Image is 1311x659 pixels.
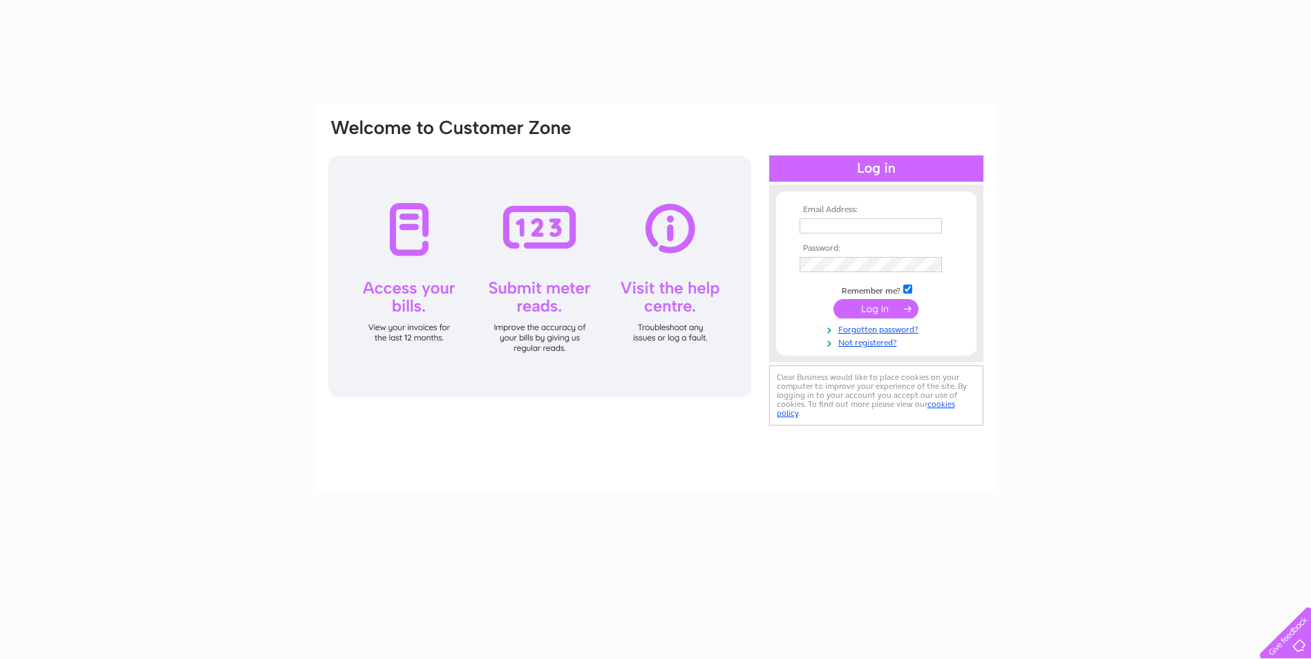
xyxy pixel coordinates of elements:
[796,283,956,296] td: Remember me?
[800,335,956,348] a: Not registered?
[833,299,918,318] input: Submit
[800,322,956,335] a: Forgotten password?
[777,399,955,418] a: cookies policy
[769,365,983,426] div: Clear Business would like to place cookies on your computer to improve your experience of the sit...
[796,205,956,215] th: Email Address:
[796,244,956,254] th: Password:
